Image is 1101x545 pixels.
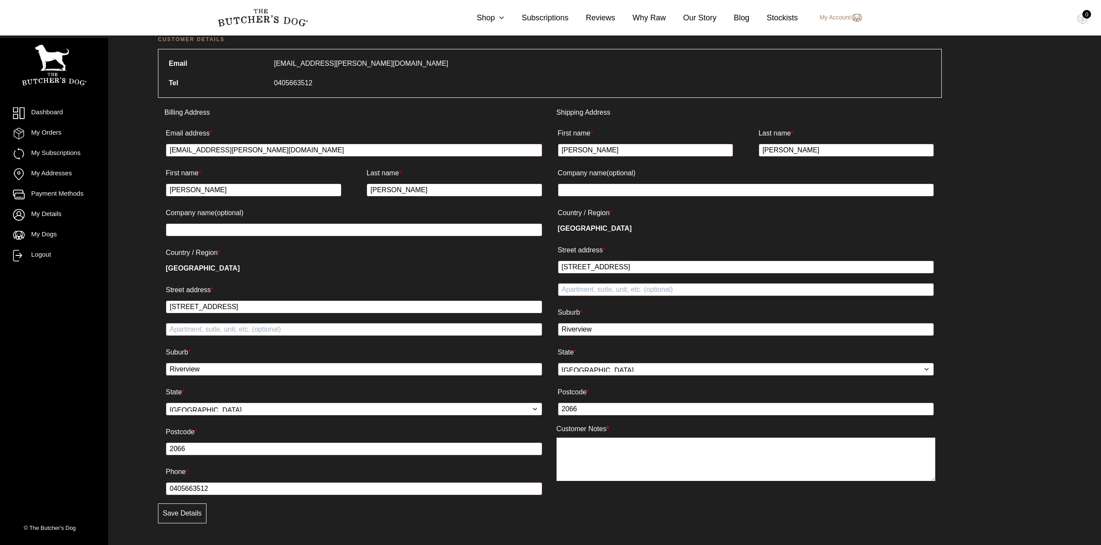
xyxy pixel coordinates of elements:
[606,425,609,432] abbr: required
[166,385,542,399] label: State
[558,385,934,399] label: Postcode
[558,261,934,274] input: House number and street name
[568,12,615,24] a: Reviews
[607,169,636,177] span: (optional)
[504,12,568,24] a: Subscriptions
[557,424,936,434] label: Customer Notes
[13,128,95,139] a: My Orders
[166,345,542,359] label: Suburb
[166,264,240,272] strong: [GEOGRAPHIC_DATA]
[166,300,542,313] input: House number and street name
[13,209,95,221] a: My Details
[269,74,936,92] td: 0405663512
[164,55,268,73] th: Email
[558,345,934,359] label: State
[1077,13,1088,24] img: TBD_Cart-Empty.png
[13,148,95,160] a: My Subscriptions
[164,108,544,116] h3: Billing Address
[759,126,934,140] label: Last name
[13,229,95,241] a: My Dogs
[215,209,244,216] span: (optional)
[558,166,934,180] label: Company name
[557,108,936,116] h3: Shipping Address
[13,189,95,200] a: Payment Methods
[13,168,95,180] a: My Addresses
[750,12,798,24] a: Stockists
[269,55,936,73] td: [EMAIL_ADDRESS][PERSON_NAME][DOMAIN_NAME]
[558,126,734,140] label: First name
[558,283,934,296] input: Apartment, suite, unit, etc. (optional)
[22,45,87,86] img: TBD_Portrait_Logo_White.png
[459,12,504,24] a: Shop
[166,126,542,140] label: Email address
[158,35,942,44] h2: Customer details
[666,12,717,24] a: Our Story
[13,107,95,119] a: Dashboard
[166,465,542,479] label: Phone
[13,250,95,261] a: Logout
[166,246,542,260] label: Country / Region
[166,283,542,297] label: Street address
[558,225,632,232] strong: [GEOGRAPHIC_DATA]
[558,206,934,220] label: Country / Region
[166,166,341,180] label: First name
[166,206,542,220] label: Company name
[1082,10,1091,19] div: 0
[367,166,542,180] label: Last name
[558,243,934,257] label: Street address
[164,74,268,92] th: Tel
[811,13,862,23] a: My Account
[158,503,206,523] button: Save Details
[717,12,750,24] a: Blog
[166,323,542,336] input: Apartment, suite, unit, etc. (optional)
[615,12,666,24] a: Why Raw
[558,306,934,319] label: Suburb
[166,425,542,439] label: Postcode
